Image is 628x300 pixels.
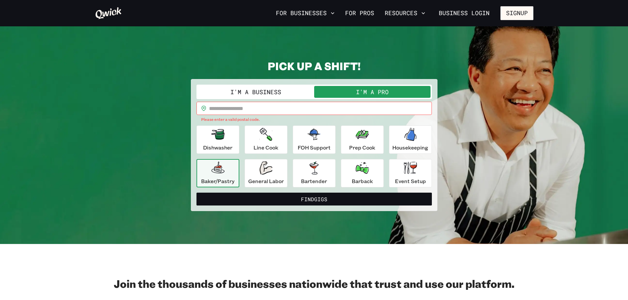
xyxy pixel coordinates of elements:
[500,6,533,20] button: Signup
[248,177,284,185] p: General Labor
[433,6,495,20] a: Business Login
[203,144,232,151] p: Dishwasher
[196,193,432,206] button: FindGigs
[382,8,428,19] button: Resources
[352,177,373,185] p: Barback
[95,277,533,290] h2: Join the thousands of businesses nationwide that trust and use our platform.
[395,177,426,185] p: Event Setup
[293,125,336,154] button: FOH Support
[201,177,234,185] p: Baker/Pastry
[273,8,337,19] button: For Businesses
[198,86,314,98] button: I'm a Business
[201,116,427,123] p: Please enter a valid postal code.
[341,125,384,154] button: Prep Cook
[196,125,239,154] button: Dishwasher
[293,159,336,187] button: Bartender
[245,159,287,187] button: General Labor
[254,144,278,151] p: Line Cook
[196,159,239,187] button: Baker/Pastry
[343,8,377,19] a: For Pros
[191,59,437,72] h2: PICK UP A SHIFT!
[245,125,287,154] button: Line Cook
[314,86,431,98] button: I'm a Pro
[389,125,432,154] button: Housekeeping
[392,144,428,151] p: Housekeeping
[301,177,327,185] p: Bartender
[341,159,384,187] button: Barback
[389,159,432,187] button: Event Setup
[298,144,331,151] p: FOH Support
[349,144,375,151] p: Prep Cook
